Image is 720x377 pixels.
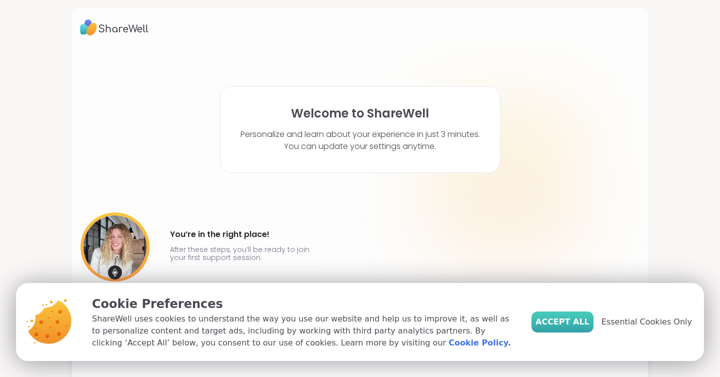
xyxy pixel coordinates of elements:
a: Cookie Policy. [448,337,510,349]
span: Accept All [535,316,589,328]
img: mic icon [108,265,122,279]
button: Accept All [531,311,593,332]
p: Personalize and learn about your experience in just 3 minutes. You can update your settings anytime. [240,128,480,152]
p: ShareWell uses cookies to understand the way you use our website and help us to improve it, as we... [92,313,515,349]
p: Cookie Preferences [92,295,515,313]
img: ShareWell Logo [80,16,148,39]
p: After these steps, you’ll be ready to join your first support session. [170,245,314,261]
h4: You’re in the right place! [170,226,314,242]
span: Essential Cookies Only [601,316,692,328]
h1: Welcome to ShareWell [291,106,429,120]
img: User image [80,212,149,281]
